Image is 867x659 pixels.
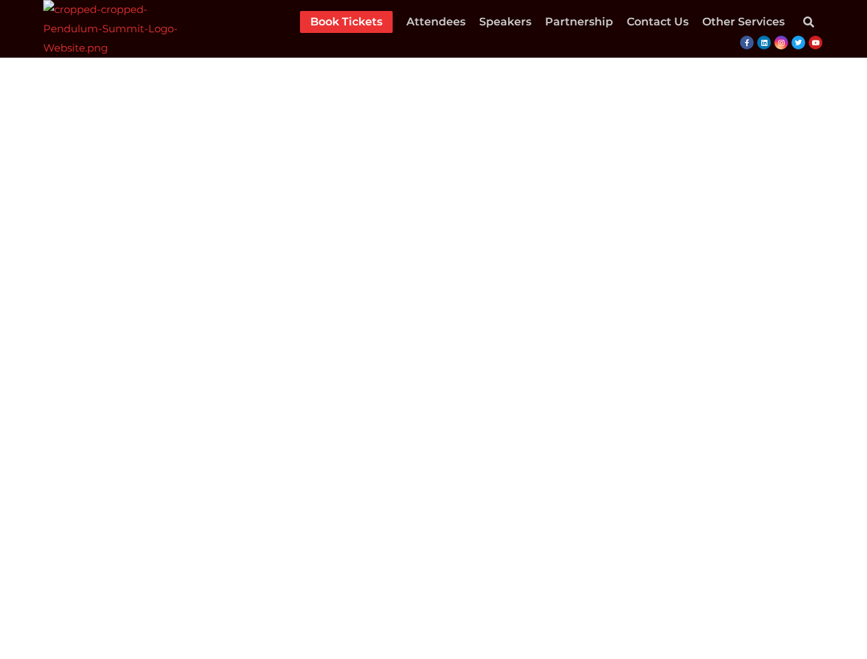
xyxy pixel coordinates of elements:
[627,11,689,33] a: Contact Us
[300,11,785,33] nav: Menu
[795,8,822,36] div: Search
[479,11,531,33] a: Speakers
[545,11,613,33] a: Partnership
[310,11,382,33] a: Book Tickets
[406,11,465,33] a: Attendees
[702,11,785,33] a: Other Services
